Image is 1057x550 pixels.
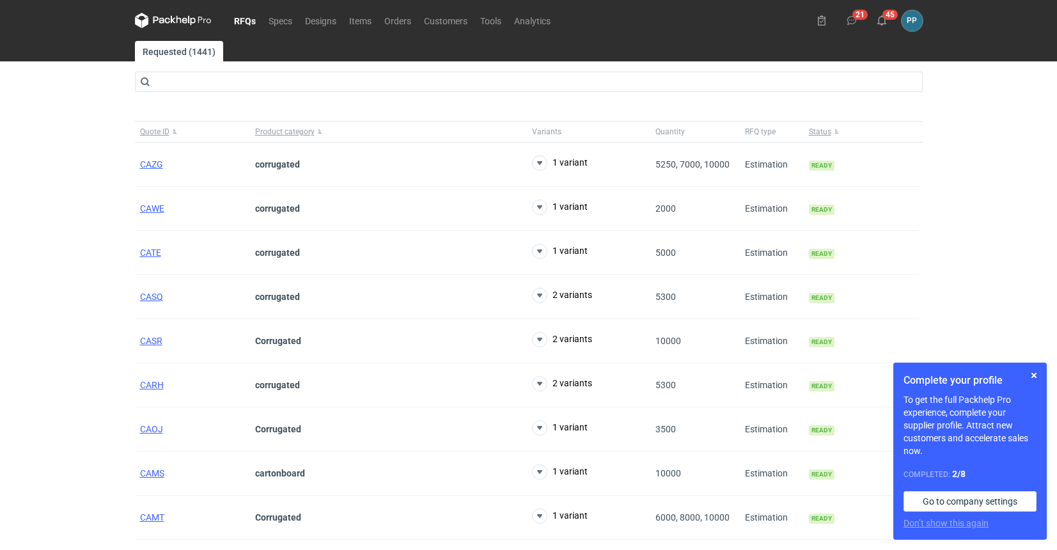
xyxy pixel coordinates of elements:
[904,491,1037,512] a: Go to company settings
[904,467,1037,481] div: Completed:
[418,13,474,28] a: Customers
[1026,368,1042,383] button: Skip for now
[508,13,557,28] a: Analytics
[255,247,300,258] strong: corrugated
[140,247,161,258] a: CATE
[140,512,164,522] a: CAMT
[135,13,212,28] svg: Packhelp Pro
[804,122,919,142] button: Status
[262,13,299,28] a: Specs
[809,127,831,137] span: Status
[902,10,923,31] button: PP
[255,512,301,522] strong: Corrugated
[904,393,1037,457] p: To get the full Packhelp Pro experience, complete your supplier profile. Attract new customers an...
[740,275,804,319] div: Estimation
[740,496,804,540] div: Estimation
[255,380,300,390] strong: corrugated
[655,127,685,137] span: Quantity
[904,373,1037,388] h1: Complete your profile
[299,13,343,28] a: Designs
[343,13,378,28] a: Items
[904,517,989,530] button: Don’t show this again
[140,292,163,302] a: CASQ
[140,127,169,137] span: Quote ID
[255,159,300,169] strong: corrugated
[140,336,162,346] a: CASR
[740,143,804,187] div: Estimation
[740,319,804,363] div: Estimation
[809,293,834,303] span: Ready
[474,13,508,28] a: Tools
[902,10,923,31] div: Paweł Puch
[140,203,164,214] a: CAWE
[809,469,834,480] span: Ready
[655,468,681,478] span: 10000
[655,512,730,522] span: 6000, 8000, 10000
[255,424,301,434] strong: Corrugated
[532,420,588,436] button: 1 variant
[532,332,592,347] button: 2 variants
[140,424,163,434] a: CAOJ
[740,187,804,231] div: Estimation
[140,380,164,390] a: CARH
[255,127,315,137] span: Product category
[532,376,592,391] button: 2 variants
[228,13,262,28] a: RFQs
[532,508,588,524] button: 1 variant
[255,336,301,346] strong: Corrugated
[809,249,834,259] span: Ready
[135,41,223,61] a: Requested (1441)
[809,161,834,171] span: Ready
[655,336,681,346] span: 10000
[809,381,834,391] span: Ready
[532,127,561,137] span: Variants
[532,464,588,480] button: 1 variant
[745,127,776,137] span: RFQ type
[842,10,862,31] button: 21
[532,288,592,303] button: 2 variants
[740,407,804,452] div: Estimation
[255,203,300,214] strong: corrugated
[809,514,834,524] span: Ready
[872,10,892,31] button: 45
[532,155,588,171] button: 1 variant
[250,122,527,142] button: Product category
[809,205,834,215] span: Ready
[255,292,300,302] strong: corrugated
[809,425,834,436] span: Ready
[952,469,966,479] strong: 2 / 8
[655,292,676,302] span: 5300
[809,337,834,347] span: Ready
[740,452,804,496] div: Estimation
[655,159,730,169] span: 5250, 7000, 10000
[655,247,676,258] span: 5000
[378,13,418,28] a: Orders
[140,468,164,478] a: CAMS
[655,380,676,390] span: 5300
[140,159,163,169] a: CAZG
[532,200,588,215] button: 1 variant
[655,424,676,434] span: 3500
[655,203,676,214] span: 2000
[740,231,804,275] div: Estimation
[135,122,250,142] button: Quote ID
[740,363,804,407] div: Estimation
[255,468,305,478] strong: cartonboard
[532,244,588,259] button: 1 variant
